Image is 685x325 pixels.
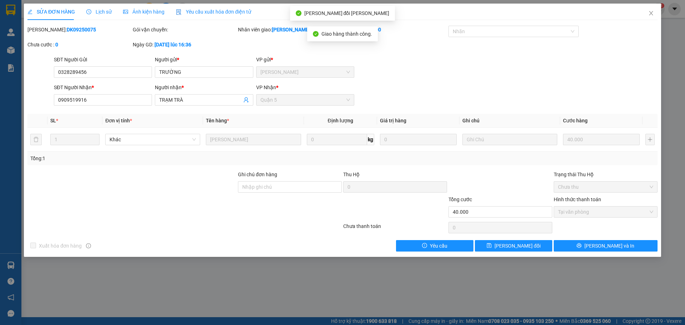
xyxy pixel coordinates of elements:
[123,9,164,15] span: Ảnh kiện hàng
[30,134,42,145] button: delete
[86,9,112,15] span: Lịch sử
[648,10,654,16] span: close
[238,26,342,34] div: Nhân viên giao:
[133,41,237,49] div: Ngày GD:
[110,134,196,145] span: Khác
[343,172,360,177] span: Thu Hộ
[558,207,653,217] span: Tại văn phòng
[380,134,457,145] input: 0
[176,9,182,15] img: icon
[460,114,560,128] th: Ghi chú
[577,243,582,249] span: printer
[54,83,152,91] div: SĐT Người Nhận
[462,134,557,145] input: Ghi Chú
[238,172,277,177] label: Ghi chú đơn hàng
[206,134,301,145] input: VD: Bàn, Ghế
[584,242,634,250] span: [PERSON_NAME] và In
[563,134,640,145] input: 0
[176,9,251,15] span: Yêu cầu xuất hóa đơn điện tử
[554,240,658,252] button: printer[PERSON_NAME] và In
[206,118,229,123] span: Tên hàng
[256,56,354,64] div: VP gửi
[396,240,473,252] button: exclamation-circleYêu cầu
[313,31,319,37] span: check-circle
[36,242,85,250] span: Xuất hóa đơn hàng
[154,42,191,47] b: [DATE] lúc 16:36
[27,9,75,15] span: SỬA ĐƠN HÀNG
[296,10,301,16] span: check-circle
[272,27,333,32] b: [PERSON_NAME].huynhgia
[27,26,131,34] div: [PERSON_NAME]:
[133,26,237,34] div: Gói vận chuyển:
[380,118,406,123] span: Giá trị hàng
[105,118,132,123] span: Đơn vị tính
[27,41,131,49] div: Chưa cước :
[30,154,264,162] div: Tổng: 1
[238,181,342,193] input: Ghi chú đơn hàng
[243,97,249,103] span: user-add
[422,243,427,249] span: exclamation-circle
[645,134,655,145] button: plus
[50,118,56,123] span: SL
[554,171,658,178] div: Trạng thái Thu Hộ
[155,56,253,64] div: Người gửi
[342,222,448,235] div: Chưa thanh toán
[558,182,653,192] span: Chưa thu
[260,95,350,105] span: Quận 5
[494,242,541,250] span: [PERSON_NAME] đổi
[155,83,253,91] div: Người nhận
[448,197,472,202] span: Tổng cước
[487,243,492,249] span: save
[554,197,601,202] label: Hình thức thanh toán
[475,240,552,252] button: save[PERSON_NAME] đổi
[256,85,276,90] span: VP Nhận
[27,9,32,14] span: edit
[67,27,96,32] b: DK09250075
[86,9,91,14] span: clock-circle
[641,4,661,24] button: Close
[86,243,91,248] span: info-circle
[55,42,58,47] b: 0
[367,134,374,145] span: kg
[328,118,353,123] span: Định lượng
[321,31,372,37] span: Giao hàng thành công.
[54,56,152,64] div: SĐT Người Gửi
[563,118,588,123] span: Cước hàng
[260,67,350,77] span: Diên Khánh
[123,9,128,14] span: picture
[304,10,390,16] span: [PERSON_NAME] đổi [PERSON_NAME]
[343,26,447,34] div: Cước rồi :
[430,242,447,250] span: Yêu cầu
